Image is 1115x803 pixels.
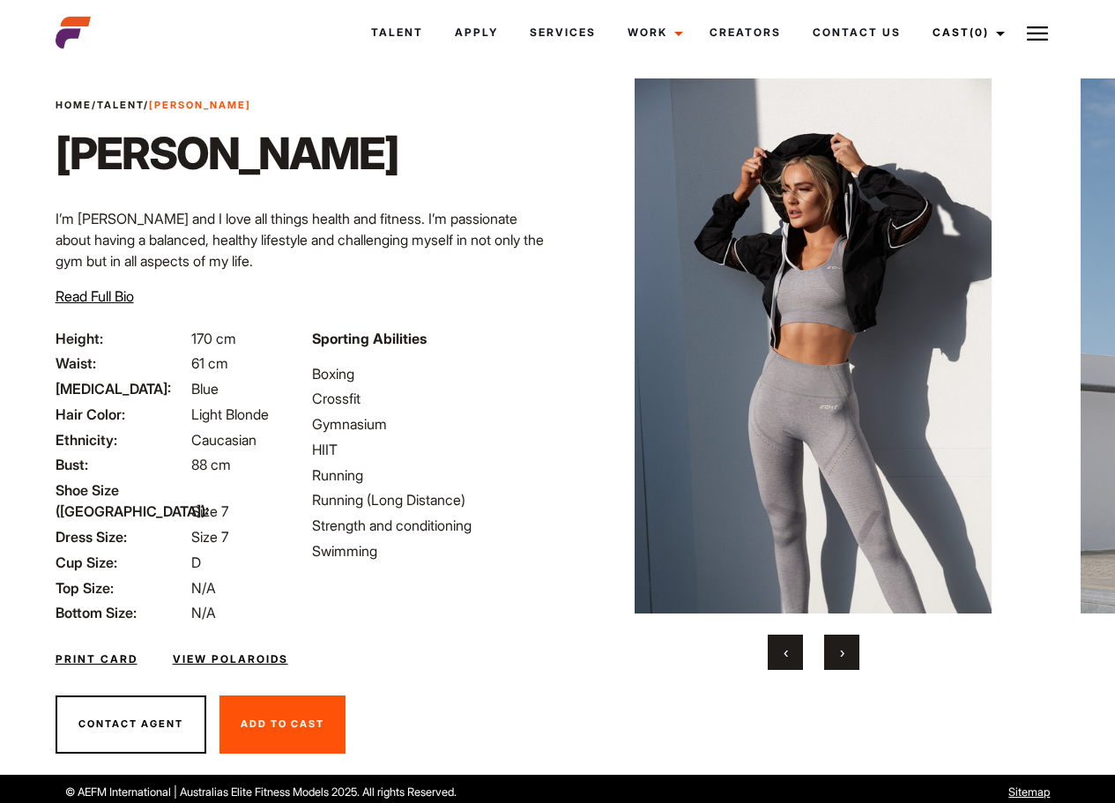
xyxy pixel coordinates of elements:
[784,643,788,661] span: Previous
[56,651,138,667] a: Print Card
[191,380,219,398] span: Blue
[56,127,398,180] h1: [PERSON_NAME]
[191,330,236,347] span: 170 cm
[694,9,797,56] a: Creators
[56,429,188,450] span: Ethnicity:
[599,78,1028,613] img: Alex Queenesland female fitness model wearing puma hoodie
[1027,23,1048,44] img: Burger icon
[173,651,288,667] a: View Polaroids
[56,328,188,349] span: Height:
[312,439,547,460] li: HIIT
[970,26,989,39] span: (0)
[56,480,188,522] span: Shoe Size ([GEOGRAPHIC_DATA]):
[191,528,228,546] span: Size 7
[191,456,231,473] span: 88 cm
[1008,785,1050,799] a: Sitemap
[191,405,269,423] span: Light Blonde
[191,431,256,449] span: Caucasian
[56,353,188,374] span: Waist:
[56,695,206,754] button: Contact Agent
[917,9,1015,56] a: Cast(0)
[56,526,188,547] span: Dress Size:
[312,489,547,510] li: Running (Long Distance)
[312,540,547,561] li: Swimming
[56,98,251,113] span: / /
[56,286,134,307] button: Read Full Bio
[612,9,694,56] a: Work
[149,99,251,111] strong: [PERSON_NAME]
[191,604,216,621] span: N/A
[56,602,188,623] span: Bottom Size:
[312,330,427,347] strong: Sporting Abilities
[56,577,188,599] span: Top Size:
[191,579,216,597] span: N/A
[312,413,547,435] li: Gymnasium
[56,378,188,399] span: [MEDICAL_DATA]:
[191,354,228,372] span: 61 cm
[191,554,201,571] span: D
[312,363,547,384] li: Boxing
[219,695,346,754] button: Add To Cast
[56,99,92,111] a: Home
[56,208,547,271] p: I’m [PERSON_NAME] and I love all things health and fitness. I’m passionate about having a balance...
[241,717,324,730] span: Add To Cast
[191,502,228,520] span: Size 7
[312,465,547,486] li: Running
[65,784,631,800] p: © AEFM International | Australias Elite Fitness Models 2025. All rights Reserved.
[312,388,547,409] li: Crossfit
[355,9,439,56] a: Talent
[797,9,917,56] a: Contact Us
[56,454,188,475] span: Bust:
[439,9,514,56] a: Apply
[312,515,547,536] li: Strength and conditioning
[97,99,144,111] a: Talent
[56,552,188,573] span: Cup Size:
[840,643,844,661] span: Next
[514,9,612,56] a: Services
[56,287,134,305] span: Read Full Bio
[56,404,188,425] span: Hair Color:
[56,15,91,50] img: cropped-aefm-brand-fav-22-square.png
